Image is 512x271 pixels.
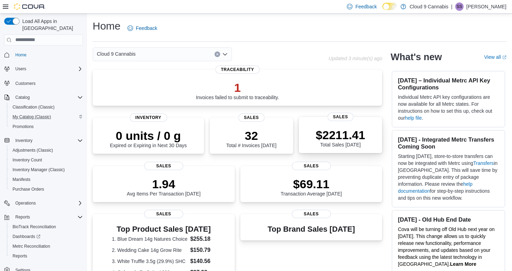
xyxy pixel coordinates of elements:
[112,258,187,265] dt: 3. White Truffle 3.5g (29.9%) SHC
[281,177,342,197] div: Transaction Average [DATE]
[10,166,68,174] a: Inventory Manager (Classic)
[10,156,45,164] a: Inventory Count
[328,56,382,61] p: Updated 3 minute(s) ago
[13,104,55,110] span: Classification (Classic)
[398,216,499,223] h3: [DATE] - Old Hub End Date
[110,129,187,143] p: 0 units / 0 g
[355,3,377,10] span: Feedback
[127,177,201,191] p: 1.94
[10,242,83,250] span: Metrc Reconciliation
[15,200,36,206] span: Operations
[7,145,86,155] button: Adjustments (Classic)
[215,51,220,57] button: Clear input
[473,160,494,166] a: Transfers
[316,128,365,148] div: Total Sales [DATE]
[10,113,54,121] a: My Catalog (Classic)
[13,199,39,207] button: Operations
[13,157,42,163] span: Inventory Count
[125,21,160,35] a: Feedback
[190,257,215,265] dd: $140.56
[13,50,83,59] span: Home
[1,93,86,102] button: Catalog
[127,177,201,197] div: Avg Items Per Transaction [DATE]
[13,234,40,239] span: Dashboards
[13,51,29,59] a: Home
[466,2,506,11] p: [PERSON_NAME]
[10,252,83,260] span: Reports
[410,2,448,11] p: Cloud 9 Cannabis
[455,2,464,11] div: Sarbjot Singh
[7,222,86,232] button: BioTrack Reconciliation
[10,223,83,231] span: BioTrack Reconciliation
[1,50,86,60] button: Home
[13,148,53,153] span: Adjustments (Classic)
[10,232,43,241] a: Dashboards
[222,51,228,57] button: Open list of options
[7,102,86,112] button: Classification (Classic)
[1,198,86,208] button: Operations
[7,112,86,122] button: My Catalog (Classic)
[10,242,53,250] a: Metrc Reconciliation
[1,136,86,145] button: Inventory
[292,210,331,218] span: Sales
[13,93,32,102] button: Catalog
[110,129,187,148] div: Expired or Expiring in Next 30 Days
[398,226,495,267] span: Cova will be turning off Old Hub next year on [DATE]. This change allows us to quickly release ne...
[15,52,26,58] span: Home
[144,210,183,218] span: Sales
[13,114,51,120] span: My Catalog (Classic)
[13,167,65,173] span: Inventory Manager (Classic)
[1,78,86,88] button: Customers
[215,65,259,74] span: Traceability
[398,136,499,150] h3: [DATE] - Integrated Metrc Transfers Coming Soon
[196,81,279,95] p: 1
[13,177,30,182] span: Manifests
[10,122,83,131] span: Promotions
[13,224,56,230] span: BioTrack Reconciliation
[226,129,276,148] div: Total # Invoices [DATE]
[20,18,83,32] span: Load All Apps in [GEOGRAPHIC_DATA]
[15,214,30,220] span: Reports
[10,103,83,111] span: Classification (Classic)
[130,113,167,122] span: Inventory
[13,186,44,192] span: Purchase Orders
[450,261,476,267] a: Learn More
[10,103,57,111] a: Classification (Classic)
[7,155,86,165] button: Inventory Count
[390,51,442,63] h2: What's new
[15,138,32,143] span: Inventory
[327,113,354,121] span: Sales
[10,156,83,164] span: Inventory Count
[7,175,86,184] button: Manifests
[10,146,56,154] a: Adjustments (Classic)
[1,64,86,74] button: Users
[382,3,397,10] input: Dark Mode
[112,247,187,254] dt: 2. Wedding Cake 14g Grow Rite
[13,244,50,249] span: Metrc Reconciliation
[10,146,83,154] span: Adjustments (Classic)
[112,236,187,242] dt: 1. Blue Dream 14g Natures Choice
[15,66,26,72] span: Users
[196,81,279,100] div: Invoices failed to submit to traceability.
[13,79,83,87] span: Customers
[10,223,59,231] a: BioTrack Reconciliation
[13,136,35,145] button: Inventory
[10,175,83,184] span: Manifests
[405,115,422,121] a: help file
[398,77,499,91] h3: [DATE] – Individual Metrc API Key Configurations
[316,128,365,142] p: $2211.41
[398,181,472,194] a: help documentation
[10,166,83,174] span: Inventory Manager (Classic)
[190,246,215,254] dd: $150.79
[93,19,121,33] h1: Home
[13,213,83,221] span: Reports
[502,55,506,59] svg: External link
[7,251,86,261] button: Reports
[10,185,83,193] span: Purchase Orders
[13,65,29,73] button: Users
[7,165,86,175] button: Inventory Manager (Classic)
[292,162,331,170] span: Sales
[13,65,83,73] span: Users
[13,213,33,221] button: Reports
